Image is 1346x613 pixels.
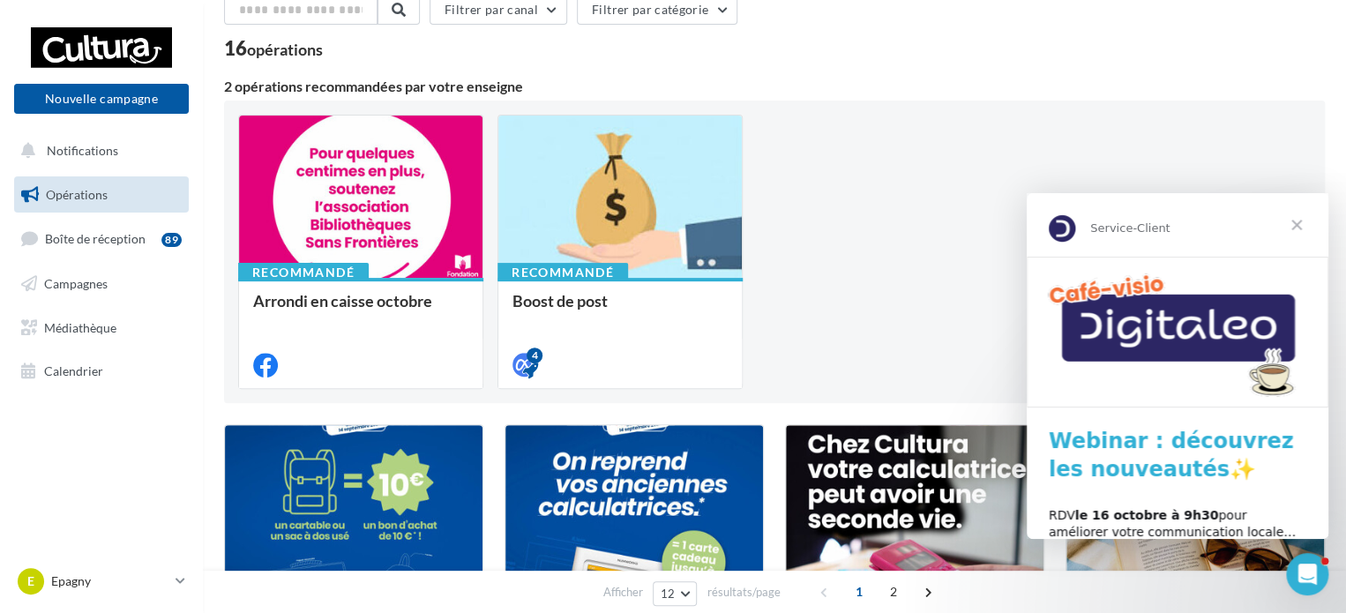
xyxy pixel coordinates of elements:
span: Afficher [603,584,643,601]
span: 2 [879,578,908,606]
div: Recommandé [238,263,369,282]
button: Nouvelle campagne [14,84,189,114]
b: le 16 octobre à 9h30 [49,315,192,329]
div: Recommandé [497,263,628,282]
p: Epagny [51,572,168,590]
div: 4 [527,348,542,363]
div: opérations [247,41,323,57]
a: E Epagny [14,564,189,598]
a: Campagnes [11,265,192,303]
span: 1 [845,578,873,606]
span: Boîte de réception [45,231,146,246]
a: Médiathèque [11,310,192,347]
div: Arrondi en caisse octobre [253,292,468,327]
button: 12 [653,581,698,606]
span: Campagnes [44,276,108,291]
a: Calendrier [11,353,192,390]
a: Opérations [11,176,192,213]
span: 12 [661,587,676,601]
div: RDV pour améliorer votre communication locale… et attirer plus de clients ! [22,314,280,366]
span: E [27,572,34,590]
div: 89 [161,233,182,247]
iframe: Intercom live chat [1286,553,1328,595]
a: Boîte de réception89 [11,220,192,258]
span: Médiathèque [44,319,116,334]
button: Notifications [11,132,185,169]
div: 2 opérations recommandées par votre enseigne [224,79,1325,93]
span: Calendrier [44,363,103,378]
iframe: Intercom live chat message [1027,193,1328,539]
span: résultats/page [707,584,780,601]
div: Boost de post [512,292,728,327]
span: Notifications [47,143,118,158]
div: 16 [224,39,323,58]
span: Opérations [46,187,108,202]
